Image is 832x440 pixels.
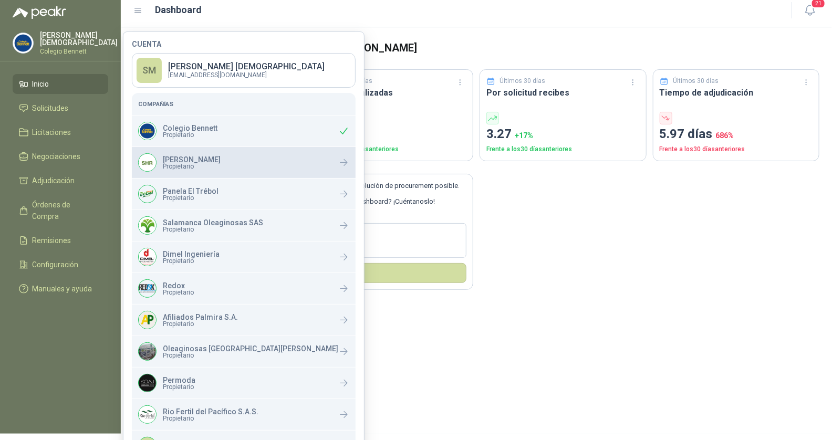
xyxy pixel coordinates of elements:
[139,343,156,360] img: Company Logo
[500,76,546,86] p: Últimos 30 días
[486,144,640,154] p: Frente a los 30 días anteriores
[163,376,195,384] p: Permoda
[132,210,356,241] a: Company LogoSalamanca Oleaginosas SASPropietario
[155,3,202,17] h1: Dashboard
[163,408,258,415] p: Rio Fertil del Pacífico S.A.S.
[163,219,263,226] p: Salamanca Oleaginosas SAS
[132,40,356,48] h4: Cuenta
[139,406,156,423] img: Company Logo
[13,6,66,19] img: Logo peakr
[163,289,194,296] span: Propietario
[163,345,338,352] p: Oleaginosas [GEOGRAPHIC_DATA][PERSON_NAME]
[33,199,98,222] span: Órdenes de Compra
[132,305,356,336] a: Company LogoAfiliados Palmira S.A.Propietario
[13,74,108,94] a: Inicio
[33,102,69,114] span: Solicitudes
[139,154,156,171] img: Company Logo
[132,399,356,430] a: Company LogoRio Fertil del Pacífico S.A.S.Propietario
[139,217,156,234] img: Company Logo
[132,242,356,273] a: Company LogoDimel IngenieríaPropietario
[163,384,195,390] span: Propietario
[132,147,356,178] a: Company Logo[PERSON_NAME]Propietario
[13,33,33,53] img: Company Logo
[13,171,108,191] a: Adjudicación
[40,48,118,55] p: Colegio Bennett
[13,195,108,226] a: Órdenes de Compra
[486,86,640,99] h3: Por solicitud recibes
[33,127,71,138] span: Licitaciones
[132,336,356,367] a: Company LogoOleaginosas [GEOGRAPHIC_DATA][PERSON_NAME]Propietario
[139,311,156,329] img: Company Logo
[660,144,813,154] p: Frente a los 30 días anteriores
[168,62,325,71] p: [PERSON_NAME] [DEMOGRAPHIC_DATA]
[150,40,819,56] h3: Bienvenido de [DEMOGRAPHIC_DATA][PERSON_NAME]
[132,368,356,399] a: Company LogoPermodaPropietario
[163,163,221,170] span: Propietario
[163,258,220,264] span: Propietario
[33,175,75,186] span: Adjudicación
[660,86,813,99] h3: Tiempo de adjudicación
[40,32,118,46] p: [PERSON_NAME] [DEMOGRAPHIC_DATA]
[163,250,220,258] p: Dimel Ingeniería
[139,280,156,297] img: Company Logo
[486,124,640,144] p: 3.27
[163,156,221,163] p: [PERSON_NAME]
[163,415,258,422] span: Propietario
[163,195,219,201] span: Propietario
[137,58,162,83] div: SM
[163,132,217,138] span: Propietario
[800,1,819,20] button: 21
[13,255,108,275] a: Configuración
[33,151,81,162] span: Negociaciones
[139,185,156,203] img: Company Logo
[33,283,92,295] span: Manuales y ayuda
[673,76,719,86] p: Últimos 30 días
[139,122,156,140] img: Company Logo
[515,131,533,140] span: + 17 %
[163,124,217,132] p: Colegio Bennett
[132,53,356,88] a: SM[PERSON_NAME] [DEMOGRAPHIC_DATA][EMAIL_ADDRESS][DOMAIN_NAME]
[660,124,813,144] p: 5.97 días
[163,352,338,359] span: Propietario
[33,259,79,270] span: Configuración
[168,72,325,78] p: [EMAIL_ADDRESS][DOMAIN_NAME]
[132,273,356,304] a: Company LogoRedoxPropietario
[33,235,71,246] span: Remisiones
[33,78,49,90] span: Inicio
[13,231,108,250] a: Remisiones
[139,374,156,392] img: Company Logo
[138,99,349,109] h5: Compañías
[163,226,263,233] span: Propietario
[314,144,467,154] p: Frente a los 30 días anteriores
[314,124,467,144] p: 265
[13,98,108,118] a: Solicitudes
[139,248,156,266] img: Company Logo
[13,122,108,142] a: Licitaciones
[163,282,194,289] p: Redox
[163,187,219,195] p: Panela El Trébol
[13,146,108,166] a: Negociaciones
[163,313,238,321] p: Afiliados Palmira S.A.
[314,86,467,99] h3: Compras realizadas
[132,179,356,209] a: Company LogoPanela El TrébolPropietario
[163,321,238,327] span: Propietario
[13,279,108,299] a: Manuales y ayuda
[716,131,734,140] span: 686 %
[132,116,356,146] div: Company LogoColegio BennettPropietario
